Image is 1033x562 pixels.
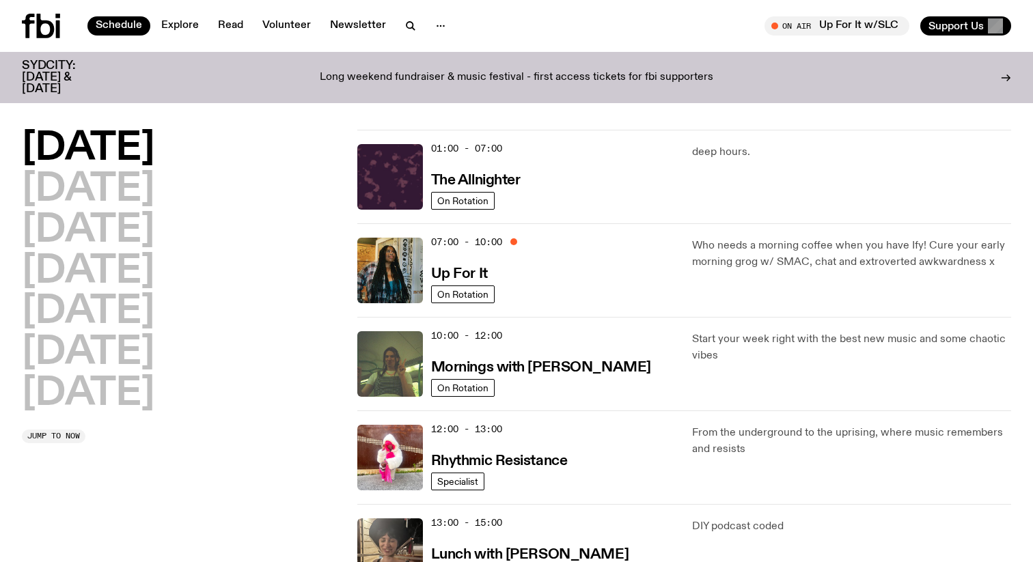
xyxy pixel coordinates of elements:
[87,16,150,36] a: Schedule
[153,16,207,36] a: Explore
[692,425,1011,458] p: From the underground to the uprising, where music remembers and resists
[22,334,154,372] button: [DATE]
[22,130,154,168] button: [DATE]
[431,473,484,490] a: Specialist
[437,195,488,206] span: On Rotation
[437,476,478,486] span: Specialist
[254,16,319,36] a: Volunteer
[431,454,568,468] h3: Rhythmic Resistance
[431,451,568,468] a: Rhythmic Resistance
[692,518,1011,535] p: DIY podcast coded
[431,236,502,249] span: 07:00 - 10:00
[431,285,495,303] a: On Rotation
[322,16,394,36] a: Newsletter
[928,20,984,32] span: Support Us
[920,16,1011,36] button: Support Us
[431,545,629,562] a: Lunch with [PERSON_NAME]
[692,238,1011,270] p: Who needs a morning coffee when you have Ify! Cure your early morning grog w/ SMAC, chat and extr...
[22,60,109,95] h3: SYDCITY: [DATE] & [DATE]
[431,516,502,529] span: 13:00 - 15:00
[431,264,488,281] a: Up For It
[431,142,502,155] span: 01:00 - 07:00
[437,289,488,299] span: On Rotation
[22,293,154,331] button: [DATE]
[431,329,502,342] span: 10:00 - 12:00
[431,173,521,188] h3: The Allnighter
[431,192,495,210] a: On Rotation
[210,16,251,36] a: Read
[437,382,488,393] span: On Rotation
[431,379,495,397] a: On Rotation
[22,430,85,443] button: Jump to now
[357,238,423,303] img: Ify - a Brown Skin girl with black braided twists, looking up to the side with her tongue stickin...
[431,171,521,188] a: The Allnighter
[431,423,502,436] span: 12:00 - 13:00
[22,253,154,291] button: [DATE]
[431,548,629,562] h3: Lunch with [PERSON_NAME]
[357,425,423,490] img: Attu crouches on gravel in front of a brown wall. They are wearing a white fur coat with a hood, ...
[431,267,488,281] h3: Up For It
[27,432,80,440] span: Jump to now
[431,358,651,375] a: Mornings with [PERSON_NAME]
[320,72,713,84] p: Long weekend fundraiser & music festival - first access tickets for fbi supporters
[765,16,909,36] button: On AirUp For It w/SLC
[431,361,651,375] h3: Mornings with [PERSON_NAME]
[22,375,154,413] button: [DATE]
[692,144,1011,160] p: deep hours.
[22,212,154,250] button: [DATE]
[357,331,423,397] img: Jim Kretschmer in a really cute outfit with cute braids, standing on a train holding up a peace s...
[692,331,1011,364] p: Start your week right with the best new music and some chaotic vibes
[22,171,154,209] button: [DATE]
